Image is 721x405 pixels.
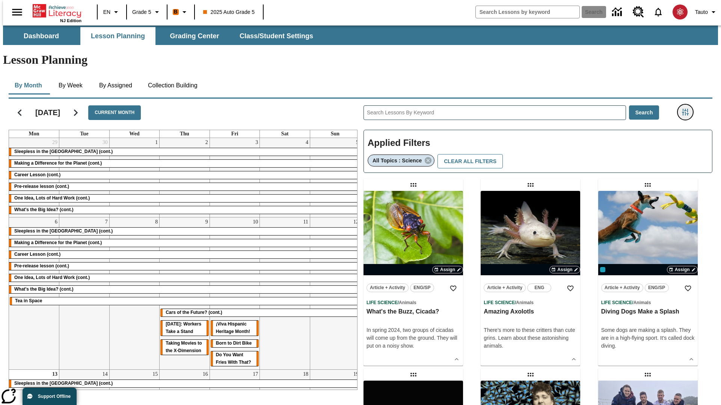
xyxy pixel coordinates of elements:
span: One Idea, Lots of Hard Work (cont.) [14,275,90,280]
div: Born to Dirt Bike [211,340,259,347]
a: Home [33,3,81,18]
div: ¡Viva Hispanic Heritage Month! [211,321,259,336]
button: Grade: Grade 5, Select a grade [129,5,164,19]
span: Pre-release lesson (cont.) [14,184,69,189]
div: lesson details [598,191,698,366]
button: Next [66,103,85,122]
div: SubNavbar [3,27,320,45]
div: Do You Want Fries With That? [211,351,259,366]
span: Sleepless in the Animal Kingdom (cont.) [14,149,113,154]
span: Do You Want Fries With That? [216,352,251,365]
div: Pre-release lesson (cont.) [9,183,360,190]
span: Assign [440,266,455,273]
div: What's the Big Idea? (cont.) [9,286,360,293]
div: Career Lesson (cont.) [9,251,360,258]
button: By Month [9,76,48,94]
button: Show Details [568,354,579,365]
a: Data Center [608,2,628,22]
span: ENG [534,284,544,292]
td: October 3, 2025 [210,138,260,217]
span: Born to Dirt Bike [216,340,252,346]
span: Animals [516,300,534,305]
span: Class/Student Settings [240,32,313,40]
a: October 7, 2025 [104,217,109,226]
span: Topic: Life Science/Animals [367,298,460,306]
div: Sleepless in the Animal Kingdom (cont.) [9,148,360,156]
span: Animals [399,300,416,305]
span: Career Lesson (cont.) [14,252,60,257]
a: October 18, 2025 [302,370,310,379]
button: Language: EN, Select a language [100,5,124,19]
a: September 29, 2025 [51,138,59,147]
button: Add to Favorites [564,282,577,295]
button: Article + Activity [367,283,409,292]
a: October 3, 2025 [254,138,259,147]
td: September 29, 2025 [9,138,59,217]
button: Lesson Planning [80,27,155,45]
span: NJ Edition [60,18,81,23]
button: Dashboard [4,27,79,45]
td: October 2, 2025 [160,138,210,217]
span: Life Science [601,300,632,305]
span: / [398,300,399,305]
a: October 1, 2025 [154,138,159,147]
td: October 11, 2025 [260,217,310,370]
button: Select a new avatar [668,2,692,22]
span: What's the Big Idea? (cont.) [14,286,74,292]
div: Draggable lesson: Heads Up! It's Eclipse Time [407,369,419,381]
span: Life Science [367,300,398,305]
div: Labor Day: Workers Take a Stand [160,321,209,336]
div: Sleepless in the Animal Kingdom (cont.) [9,228,360,235]
button: Assign Choose Dates [667,266,698,273]
span: 2025 Auto Grade 11 [600,267,605,272]
div: Some dogs are making a splash. They are in a high-flying sport. It's called dock diving. [601,326,695,350]
td: October 12, 2025 [310,217,360,370]
td: October 5, 2025 [310,138,360,217]
div: There's more to these critters than cute grins. Learn about these astonishing animals. [484,326,577,350]
div: Cars of the Future? (cont.) [160,309,360,316]
button: Article + Activity [484,283,526,292]
button: Class/Student Settings [234,27,319,45]
a: Sunday [329,130,341,138]
h3: Amazing Axolotls [484,308,577,316]
div: Making a Difference for the Planet (cont.) [9,239,360,247]
a: October 9, 2025 [204,217,210,226]
span: Animals [634,300,651,305]
button: By Week [52,76,89,94]
span: Grade 5 [132,8,151,16]
h3: Diving Dogs Make a Splash [601,308,695,316]
img: avatar image [673,4,688,19]
span: Sleepless in the Animal Kingdom (cont.) [14,381,113,386]
span: Article + Activity [487,284,522,292]
button: Add to Favorites [681,282,695,295]
span: Assign [557,266,572,273]
td: October 6, 2025 [9,217,59,370]
a: October 14, 2025 [101,370,109,379]
input: Search Lessons By Keyword [364,106,626,120]
button: ENG/SP [645,283,669,292]
button: ENG [527,283,551,292]
span: B [174,7,178,16]
span: Life Science [484,300,515,305]
span: Tauto [695,8,708,16]
span: Making a Difference for the Planet (cont.) [14,160,102,166]
span: Tea in Space [15,298,42,303]
span: Topic: Life Science/Animals [601,298,695,306]
span: Sleepless in the Animal Kingdom (cont.) [14,228,113,234]
div: Career Lesson (cont.) [9,171,360,179]
div: Draggable lesson: What's the Buzz, Cicada? [407,179,419,191]
button: Assign Choose Dates [549,266,580,273]
a: Notifications [649,2,668,22]
a: October 8, 2025 [154,217,159,226]
a: October 15, 2025 [151,370,159,379]
span: Assign [675,266,690,273]
button: Show Details [451,354,462,365]
a: Saturday [280,130,290,138]
div: lesson details [364,191,463,366]
button: Article + Activity [601,283,643,292]
div: Draggable lesson: HeLa Cells Changed Science [525,369,537,381]
a: October 13, 2025 [51,370,59,379]
button: Clear All Filters [437,154,503,169]
span: Lesson Planning [91,32,145,40]
span: Topic: Life Science/Animals [484,298,577,306]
